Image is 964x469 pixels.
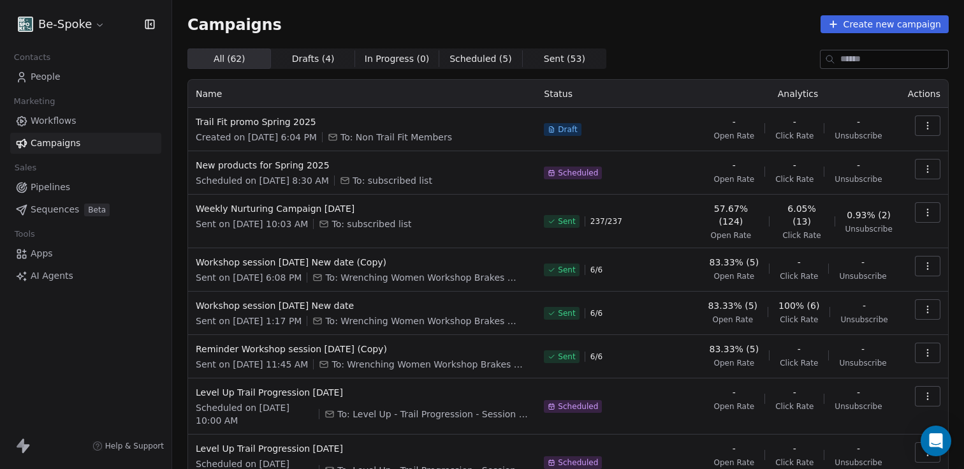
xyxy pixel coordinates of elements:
[196,174,329,187] span: Scheduled on [DATE] 8:30 AM
[558,458,598,468] span: Scheduled
[733,115,736,128] span: -
[196,401,314,427] span: Scheduled on [DATE] 10:00 AM
[703,202,758,228] span: 57.67% (124)
[9,225,40,244] span: Tools
[780,271,818,281] span: Click Rate
[10,110,161,131] a: Workflows
[847,209,891,221] span: 0.93% (2)
[196,115,529,128] span: Trail Fit promo Spring 2025
[590,265,602,275] span: 6 / 6
[793,442,796,455] span: -
[353,174,432,187] span: To: subscribed list
[196,256,529,269] span: Workshop session [DATE] New date (Copy)
[857,442,860,455] span: -
[861,256,865,269] span: -
[713,271,754,281] span: Open Rate
[835,131,882,141] span: Unsubscribe
[187,15,282,33] span: Campaigns
[780,315,818,325] span: Click Rate
[196,358,308,371] span: Sent on [DATE] 11:45 AM
[31,247,53,260] span: Apps
[196,386,529,399] span: Level Up Trail Progression [DATE]
[31,70,61,84] span: People
[365,52,430,66] span: In Progress ( 0 )
[10,133,161,154] a: Campaigns
[544,52,585,66] span: Sent ( 53 )
[196,315,302,327] span: Sent on [DATE] 1:17 PM
[558,265,575,275] span: Sent
[711,230,752,241] span: Open Rate
[857,115,860,128] span: -
[733,386,736,399] span: -
[775,401,814,412] span: Click Rate
[332,218,411,230] span: To: subscribed list
[835,174,882,184] span: Unsubscribe
[105,441,164,451] span: Help & Support
[196,442,529,455] span: Level Up Trail Progression [DATE]
[798,343,801,355] span: -
[779,202,824,228] span: 6.05% (13)
[590,352,602,362] span: 6 / 6
[733,442,736,455] span: -
[10,265,161,287] a: AI Agents
[713,131,754,141] span: Open Rate
[38,16,92,33] span: Be-Spoke
[10,177,161,198] a: Pipelines
[84,204,110,216] span: Beta
[196,271,302,284] span: Sent on [DATE] 6:08 PM
[821,15,949,33] button: Create new campaign
[8,92,61,111] span: Marketing
[708,299,757,312] span: 83.33% (5)
[709,256,759,269] span: 83.33% (5)
[921,426,951,456] div: Open Intercom Messenger
[713,401,754,412] span: Open Rate
[340,131,452,144] span: To: Non Trail Fit Members
[449,52,512,66] span: Scheduled ( 5 )
[558,352,575,362] span: Sent
[92,441,164,451] a: Help & Support
[196,202,529,215] span: Weekly Nurturing Campaign [DATE]
[196,218,308,230] span: Sent on [DATE] 10:03 AM
[857,386,860,399] span: -
[857,159,860,172] span: -
[8,48,56,67] span: Contacts
[31,181,70,194] span: Pipelines
[31,203,79,216] span: Sequences
[325,271,516,284] span: To: Wrenching Women Workshop Brakes August 25
[31,269,73,283] span: AI Agents
[840,315,887,325] span: Unsubscribe
[775,174,814,184] span: Click Rate
[292,52,335,66] span: Drafts ( 4 )
[31,137,80,150] span: Campaigns
[775,458,814,468] span: Click Rate
[196,299,529,312] span: Workshop session [DATE] New date
[861,343,865,355] span: -
[839,271,886,281] span: Unsubscribe
[332,358,523,371] span: To: Wrenching Women Workshop Brakes August 25
[196,343,529,355] span: Reminder Workshop session [DATE] (Copy)
[780,358,818,368] span: Click Rate
[188,80,536,108] th: Name
[10,199,161,220] a: SequencesBeta
[337,408,529,421] span: To: Level Up - Trail Progression - Session 4 - 28st Sept 25
[558,168,598,178] span: Scheduled
[839,358,886,368] span: Unsubscribe
[713,358,754,368] span: Open Rate
[835,458,882,468] span: Unsubscribe
[696,80,900,108] th: Analytics
[590,308,602,318] span: 6 / 6
[558,308,575,318] span: Sent
[793,159,796,172] span: -
[845,224,893,234] span: Unsubscribe
[775,131,814,141] span: Click Rate
[558,124,577,135] span: Draft
[835,401,882,412] span: Unsubscribe
[536,80,696,108] th: Status
[798,256,801,269] span: -
[15,13,108,35] button: Be-Spoke
[782,230,821,241] span: Click Rate
[325,315,516,327] span: To: Wrenching Women Workshop Brakes August 25
[863,299,866,312] span: -
[196,131,317,144] span: Created on [DATE] 6:04 PM
[713,458,754,468] span: Open Rate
